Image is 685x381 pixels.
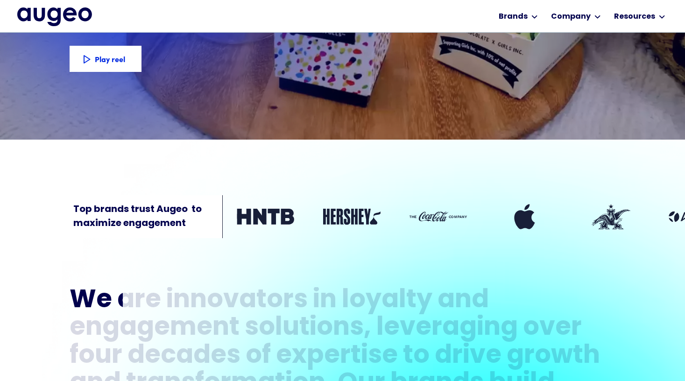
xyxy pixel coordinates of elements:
div: loyalty [342,287,432,315]
div: drive [435,343,501,370]
div: engagement [70,315,240,342]
div: and [438,287,489,315]
div: decades [127,343,240,370]
a: home [17,7,92,27]
div: innovators [166,287,308,315]
a: Play reel [70,46,141,72]
div: growth [507,343,600,370]
div: to [403,343,430,370]
div: over [523,315,582,342]
div: of [246,343,271,370]
div: are [117,287,161,315]
div: We [70,287,112,315]
div: in [313,287,337,315]
div: Resources [614,11,655,22]
div: Company [551,11,591,22]
div: expertise [276,343,398,370]
div: Brands [499,11,528,22]
div: solutions, [245,315,371,342]
div: leveraging [376,315,518,342]
div: four [70,343,122,370]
